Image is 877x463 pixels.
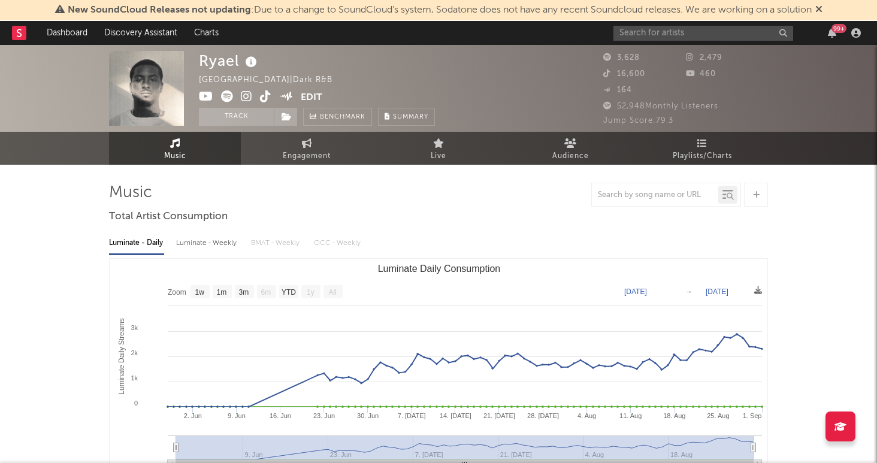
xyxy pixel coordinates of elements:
text: All [328,288,336,296]
a: Dashboard [38,21,96,45]
span: Live [431,149,446,164]
button: Track [199,108,274,126]
span: Benchmark [320,110,365,125]
text: 25. Aug [707,412,729,419]
button: Summary [378,108,435,126]
a: Audience [504,132,636,165]
span: 52,948 Monthly Listeners [603,102,718,110]
span: Music [164,149,186,164]
text: 18. Aug [663,412,685,419]
span: 2,479 [686,54,722,62]
text: 1. Sep [743,412,762,419]
span: 3,628 [603,54,640,62]
a: Benchmark [303,108,372,126]
span: Dismiss [815,5,822,15]
a: Playlists/Charts [636,132,768,165]
span: Audience [552,149,589,164]
div: 99 + [831,24,846,33]
span: 460 [686,70,716,78]
span: : Due to a change to SoundCloud's system, Sodatone does not have any recent Soundcloud releases. ... [68,5,812,15]
div: Luminate - Weekly [176,233,239,253]
text: 1y [307,288,314,296]
text: 3k [131,324,138,331]
text: 9. Jun [228,412,246,419]
text: 2k [131,349,138,356]
text: → [685,288,692,296]
text: [DATE] [706,288,728,296]
text: 1k [131,374,138,382]
text: 16. Jun [270,412,291,419]
text: 1m [217,288,227,296]
text: Zoom [168,288,186,296]
span: Summary [393,114,428,120]
a: Engagement [241,132,373,165]
text: Luminate Daily Streams [117,318,126,394]
text: 0 [134,400,138,407]
text: 2. Jun [184,412,202,419]
div: [GEOGRAPHIC_DATA] | Dark R&B [199,73,346,87]
div: Luminate - Daily [109,233,164,253]
a: Music [109,132,241,165]
text: 14. [DATE] [440,412,471,419]
a: Discovery Assistant [96,21,186,45]
text: 6m [261,288,271,296]
text: 23. Jun [313,412,335,419]
button: Edit [301,90,322,105]
span: Engagement [283,149,331,164]
span: Jump Score: 79.3 [603,117,673,125]
div: Ryael [199,51,260,71]
text: 1w [195,288,205,296]
text: YTD [282,288,296,296]
text: 30. Jun [357,412,379,419]
text: 3m [239,288,249,296]
text: 4. Aug [577,412,596,419]
span: 16,600 [603,70,645,78]
span: New SoundCloud Releases not updating [68,5,251,15]
button: 99+ [828,28,836,38]
span: Total Artist Consumption [109,210,228,224]
span: Playlists/Charts [673,149,732,164]
a: Charts [186,21,227,45]
text: Luminate Daily Consumption [378,264,501,274]
input: Search by song name or URL [592,190,718,200]
a: Live [373,132,504,165]
text: 28. [DATE] [527,412,559,419]
text: 21. [DATE] [483,412,515,419]
span: 164 [603,86,632,94]
text: 7. [DATE] [398,412,426,419]
input: Search for artists [613,26,793,41]
text: 11. Aug [619,412,642,419]
text: [DATE] [624,288,647,296]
